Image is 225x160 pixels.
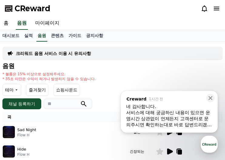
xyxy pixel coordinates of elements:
p: 테마 [5,86,14,94]
p: Sad Night [17,127,36,133]
a: 실적 [22,30,35,42]
img: music [3,145,15,158]
img: music [3,126,15,138]
a: 음원 [16,17,28,30]
a: 크리워드 음원 서비스 이용 시 유의사항 [16,50,91,56]
a: 공지사항 [84,30,106,42]
a: 마이페이지 [32,17,63,30]
a: 음원 [36,30,47,42]
p: Flow H [17,152,29,157]
a: 가이드 [66,30,84,42]
button: 쇼핑사운드 [53,84,80,96]
button: 즐겨찾기 [26,84,49,96]
span: CReward [15,4,50,13]
button: 테마 [2,84,21,96]
p: * 볼륨은 15% 이상으로 설정해주세요. [2,72,96,77]
button: 채널 등록하기 [2,98,41,109]
p: Hide [17,146,26,152]
p: Flow H [17,133,36,138]
p: * 35초 미만은 수익이 적거나 발생하지 않을 수 있습니다. [2,77,96,81]
a: 콘텐츠 [49,30,66,42]
a: CReward [5,4,50,13]
th: 곡 [2,112,121,122]
h4: 음원 [2,63,223,69]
